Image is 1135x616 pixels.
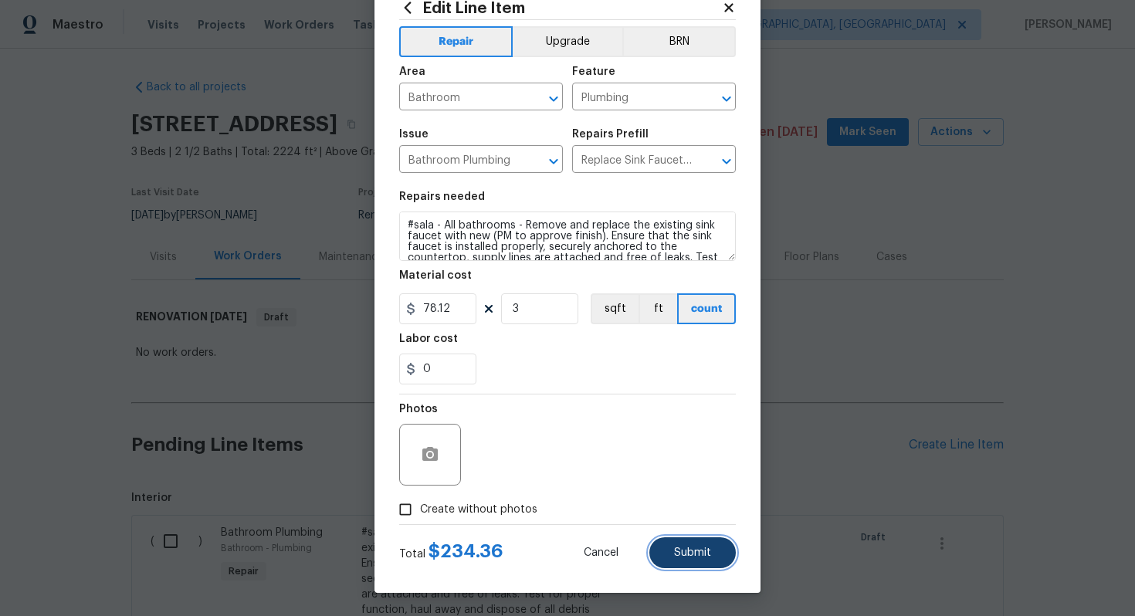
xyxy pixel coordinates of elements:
textarea: #sala - All bathrooms - Remove and replace the existing sink faucet with new (PM to approve finis... [399,212,736,261]
button: Open [716,88,737,110]
span: Submit [674,547,711,559]
h5: Labor cost [399,333,458,344]
button: Repair [399,26,513,57]
h5: Photos [399,404,438,415]
button: Cancel [559,537,643,568]
button: Upgrade [513,26,623,57]
button: Submit [649,537,736,568]
span: Cancel [584,547,618,559]
button: sqft [591,293,639,324]
span: $ 234.36 [429,542,503,560]
button: Open [543,88,564,110]
h5: Material cost [399,270,472,281]
button: ft [639,293,677,324]
div: Total [399,543,503,562]
button: Open [716,151,737,172]
h5: Repairs needed [399,191,485,202]
button: count [677,293,736,324]
h5: Area [399,66,425,77]
button: BRN [622,26,736,57]
h5: Repairs Prefill [572,129,649,140]
h5: Issue [399,129,429,140]
span: Create without photos [420,502,537,518]
h5: Feature [572,66,615,77]
button: Open [543,151,564,172]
